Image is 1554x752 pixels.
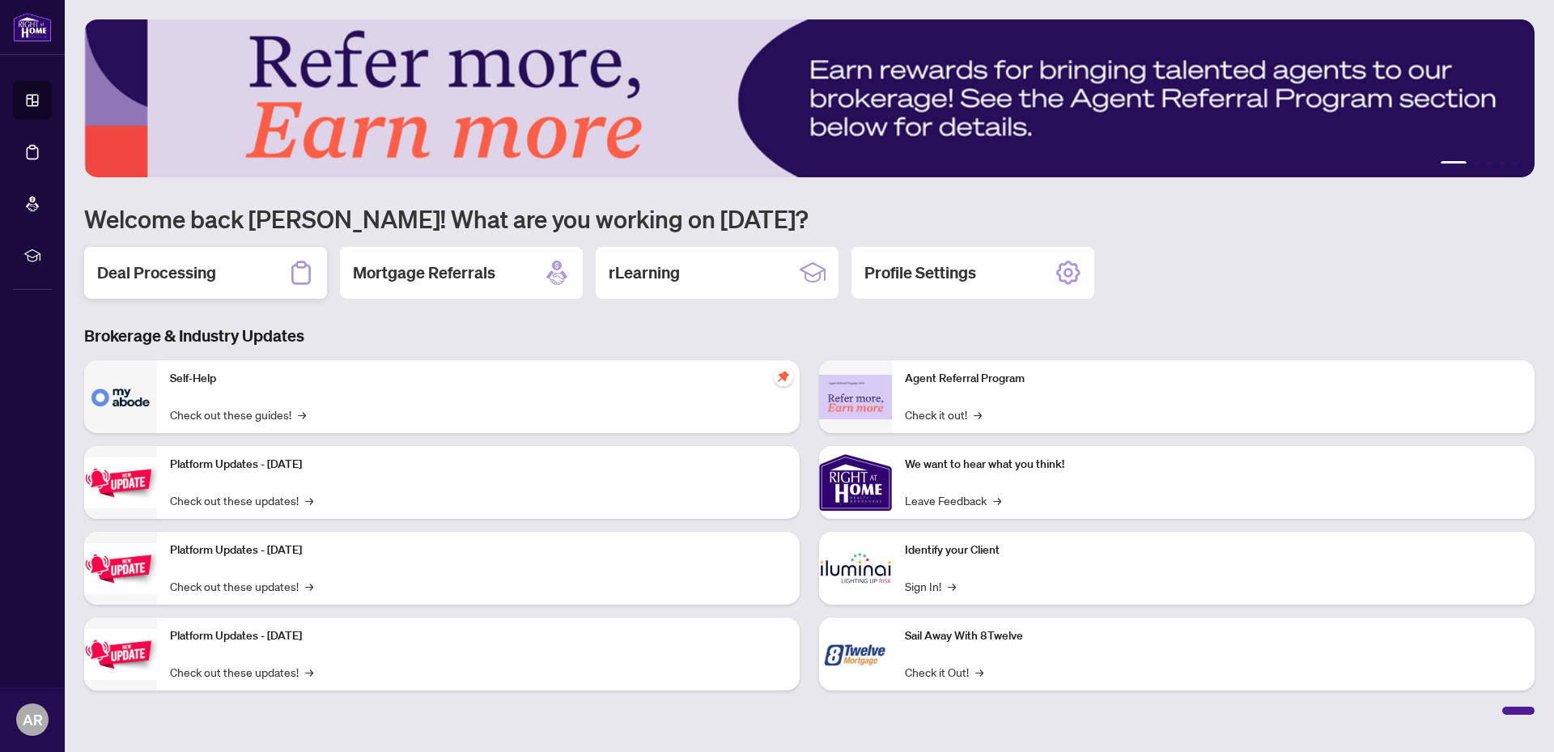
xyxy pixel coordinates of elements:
h2: rLearning [609,261,680,284]
button: 2 [1473,161,1480,168]
a: Check out these updates!→ [170,491,313,509]
p: We want to hear what you think! [905,456,1522,474]
span: AR [23,708,43,731]
span: → [298,406,306,423]
p: Platform Updates - [DATE] [170,542,787,559]
button: 3 [1486,161,1492,168]
p: Identify your Client [905,542,1522,559]
img: Platform Updates - June 23, 2025 [84,629,157,680]
p: Platform Updates - [DATE] [170,456,787,474]
span: → [993,491,1001,509]
a: Check it out!→ [905,406,982,423]
img: logo [13,12,52,42]
h3: Brokerage & Industry Updates [84,325,1535,347]
button: 4 [1499,161,1505,168]
img: Platform Updates - July 21, 2025 [84,457,157,508]
span: pushpin [774,367,793,386]
img: We want to hear what you think! [819,446,892,519]
p: Platform Updates - [DATE] [170,627,787,645]
img: Platform Updates - July 8, 2025 [84,543,157,594]
span: → [305,577,313,595]
a: Leave Feedback→ [905,491,1001,509]
a: Check out these updates!→ [170,663,313,681]
span: → [948,577,956,595]
a: Check it Out!→ [905,663,983,681]
button: Open asap [1489,695,1538,744]
img: Slide 0 [84,19,1535,177]
p: Self-Help [170,370,787,388]
img: Identify your Client [819,532,892,605]
img: Self-Help [84,360,157,433]
img: Sail Away With 8Twelve [819,618,892,690]
span: → [975,663,983,681]
h2: Profile Settings [864,261,976,284]
h1: Welcome back [PERSON_NAME]! What are you working on [DATE]? [84,203,1535,234]
h2: Mortgage Referrals [353,261,495,284]
img: Agent Referral Program [819,375,892,419]
a: Check out these guides!→ [170,406,306,423]
span: → [305,491,313,509]
button: 5 [1512,161,1518,168]
span: → [974,406,982,423]
h2: Deal Processing [97,261,216,284]
button: 1 [1441,161,1467,168]
p: Agent Referral Program [905,370,1522,388]
p: Sail Away With 8Twelve [905,627,1522,645]
a: Sign In!→ [905,577,956,595]
span: → [305,663,313,681]
a: Check out these updates!→ [170,577,313,595]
